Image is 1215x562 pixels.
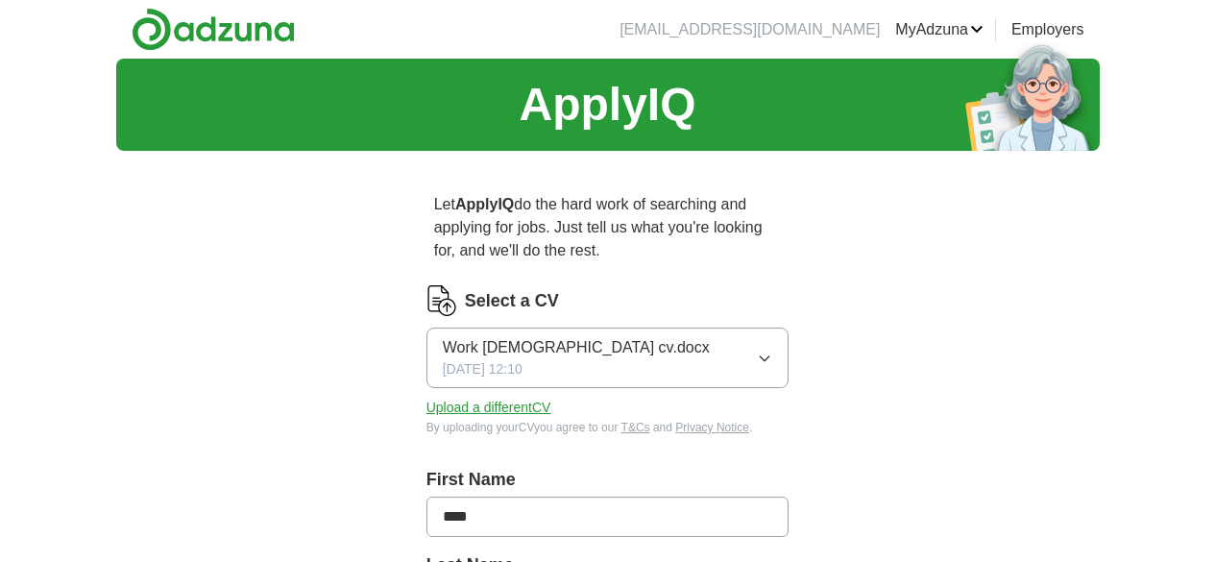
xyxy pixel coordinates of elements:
[426,398,551,418] button: Upload a differentCV
[132,8,295,51] img: Adzuna logo
[443,336,710,359] span: Work [DEMOGRAPHIC_DATA] cv.docx
[519,70,695,139] h1: ApplyIQ
[621,421,650,434] a: T&Cs
[465,288,559,314] label: Select a CV
[895,18,984,41] a: MyAdzuna
[426,328,790,388] button: Work [DEMOGRAPHIC_DATA] cv.docx[DATE] 12:10
[426,185,790,270] p: Let do the hard work of searching and applying for jobs. Just tell us what you're looking for, an...
[675,421,749,434] a: Privacy Notice
[426,467,790,493] label: First Name
[426,419,790,436] div: By uploading your CV you agree to our and .
[455,196,514,212] strong: ApplyIQ
[620,18,880,41] li: [EMAIL_ADDRESS][DOMAIN_NAME]
[443,359,522,379] span: [DATE] 12:10
[426,285,457,316] img: CV Icon
[1011,18,1084,41] a: Employers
